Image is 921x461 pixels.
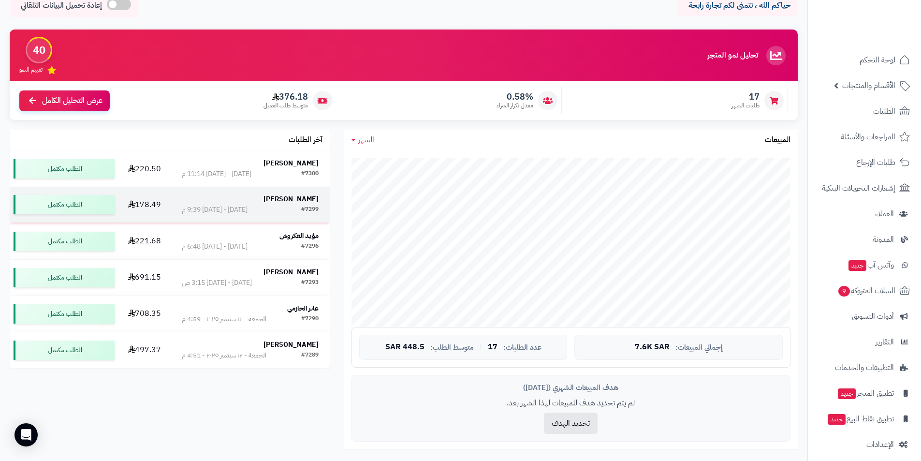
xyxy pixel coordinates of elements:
span: طلبات الشهر [731,102,760,110]
span: جديد [848,260,866,271]
span: متوسط طلب العميل [263,102,308,110]
span: 17 [488,343,497,352]
span: متوسط الطلب: [430,343,474,352]
span: 0.58% [497,91,533,102]
div: #7296 [301,242,319,252]
a: طلبات الإرجاع [814,151,915,174]
td: 708.35 [118,296,171,332]
div: الطلب مكتمل [14,195,115,214]
div: #7299 [301,205,319,215]
td: 691.15 [118,260,171,296]
td: 221.68 [118,223,171,259]
div: #7300 [301,169,319,179]
a: السلات المتروكة9 [814,279,915,302]
span: معدل تكرار الشراء [497,102,533,110]
strong: [PERSON_NAME] [263,340,319,350]
div: #7289 [301,351,319,360]
a: العملاء [814,202,915,225]
span: السلات المتروكة [837,284,895,297]
span: العملاء [875,207,894,221]
div: الطلب مكتمل [14,268,115,287]
span: 376.18 [263,91,308,102]
h3: تحليل نمو المتجر [707,51,758,60]
div: الجمعة - ١٢ سبتمبر ٢٠٢٥ - 4:51 م [182,351,266,360]
span: 7.6K SAR [635,343,670,352]
td: 497.37 [118,332,171,368]
div: Open Intercom Messenger [15,423,38,446]
span: عدد الطلبات: [503,343,541,352]
button: تحديد الهدف [544,413,598,434]
div: [DATE] - [DATE] 6:48 م [182,242,248,252]
span: التطبيقات والخدمات [835,361,894,374]
a: الشهر [351,134,374,146]
span: جديد [838,388,856,399]
span: الإعدادات [866,438,894,451]
span: 448.5 SAR [385,343,424,352]
a: التطبيقات والخدمات [814,356,915,379]
a: الطلبات [814,100,915,123]
span: تقييم النمو [19,66,43,74]
span: لوحة التحكم [860,53,895,67]
div: الجمعة - ١٢ سبتمبر ٢٠٢٥ - 4:59 م [182,314,266,324]
span: الشهر [358,134,374,146]
div: #7293 [301,278,319,288]
div: [DATE] - [DATE] 3:15 ص [182,278,252,288]
a: تطبيق المتجرجديد [814,382,915,405]
h3: المبيعات [765,136,790,145]
h3: آخر الطلبات [289,136,322,145]
span: جديد [828,414,846,425]
div: [DATE] - [DATE] 11:14 م [182,169,251,179]
span: 9 [838,286,850,297]
span: أدوات التسويق [852,310,894,323]
strong: عانر الحازمي [287,303,319,313]
a: عرض التحليل الكامل [19,90,110,111]
a: المدونة [814,228,915,251]
strong: [PERSON_NAME] [263,194,319,204]
div: الطلب مكتمل [14,304,115,324]
a: المراجعات والأسئلة [814,125,915,149]
span: المدونة [873,233,894,246]
a: الإعدادات [814,433,915,456]
span: وآتس آب [848,258,894,272]
strong: [PERSON_NAME] [263,267,319,277]
a: لوحة التحكم [814,48,915,72]
div: الطلب مكتمل [14,341,115,360]
span: تطبيق المتجر [837,387,894,400]
span: تطبيق نقاط البيع [827,412,894,426]
div: هدف المبيعات الشهري ([DATE]) [359,383,783,393]
span: 17 [731,91,760,102]
a: أدوات التسويق [814,305,915,328]
span: إجمالي المبيعات: [675,343,723,352]
div: الطلب مكتمل [14,232,115,251]
div: الطلب مكتمل [14,159,115,178]
div: [DATE] - [DATE] 9:39 م [182,205,248,215]
span: الطلبات [873,104,895,118]
span: إشعارات التحويلات البنكية [822,181,895,195]
span: | [480,343,482,351]
a: تطبيق نقاط البيعجديد [814,407,915,431]
span: التقارير [876,335,894,349]
div: #7290 [301,314,319,324]
a: إشعارات التحويلات البنكية [814,177,915,200]
span: عرض التحليل الكامل [42,95,102,106]
span: الأقسام والمنتجات [842,79,895,92]
span: المراجعات والأسئلة [841,130,895,144]
td: 178.49 [118,187,171,223]
span: طلبات الإرجاع [856,156,895,169]
td: 220.50 [118,151,171,187]
img: logo-2.png [855,7,912,28]
strong: مؤيد العكروش [279,231,319,241]
p: لم يتم تحديد هدف للمبيعات لهذا الشهر بعد. [359,398,783,409]
a: وآتس آبجديد [814,253,915,277]
strong: [PERSON_NAME] [263,158,319,168]
a: التقارير [814,330,915,354]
